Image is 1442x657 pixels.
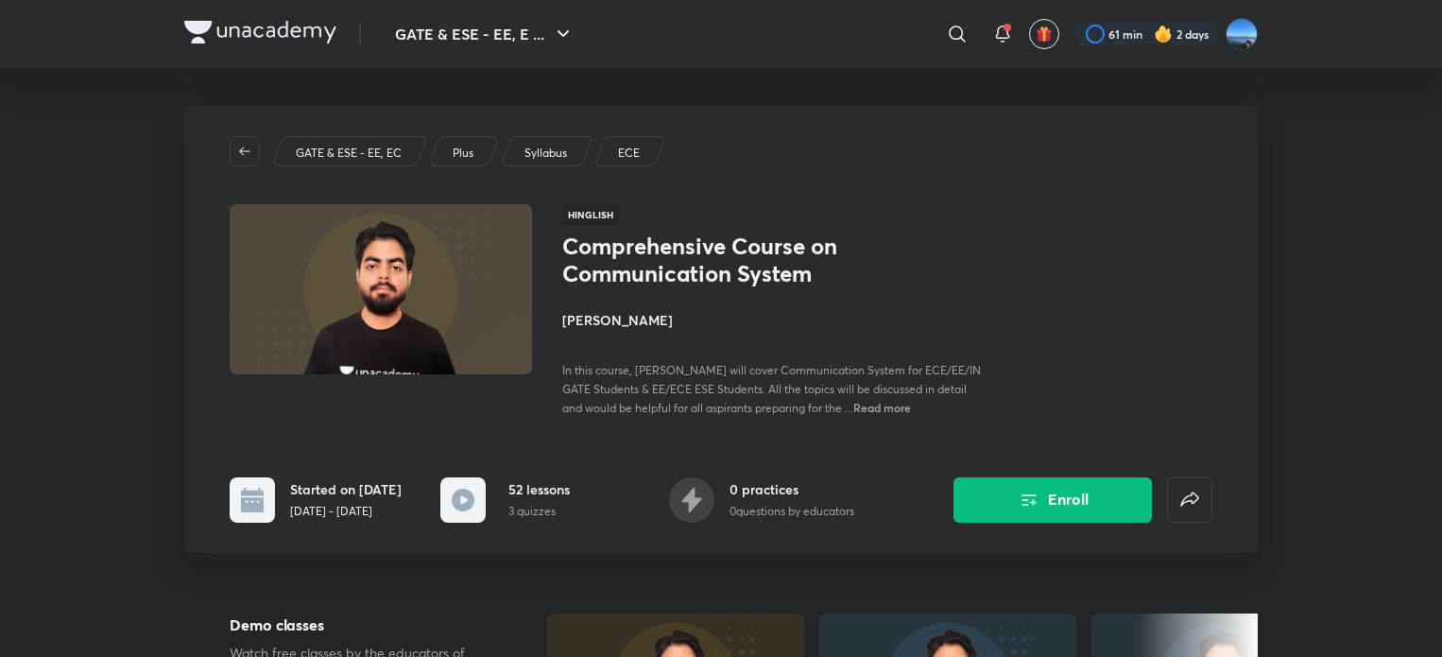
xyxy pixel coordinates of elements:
[730,503,854,520] p: 0 questions by educators
[290,479,402,499] h6: Started on [DATE]
[562,233,871,287] h1: Comprehensive Course on Communication System
[384,15,586,53] button: GATE & ESE - EE, E ...
[953,477,1152,523] button: Enroll
[1029,19,1059,49] button: avatar
[853,400,911,415] span: Read more
[293,145,405,162] a: GATE & ESE - EE, EC
[1226,18,1258,50] img: Sanjay Kalita
[508,479,570,499] h6: 52 lessons
[290,503,402,520] p: [DATE] - [DATE]
[522,145,571,162] a: Syllabus
[618,145,640,162] p: ECE
[730,479,854,499] h6: 0 practices
[184,21,336,48] a: Company Logo
[450,145,477,162] a: Plus
[1154,25,1173,43] img: streak
[562,310,986,330] h4: [PERSON_NAME]
[230,614,487,636] h5: Demo classes
[562,204,619,225] span: Hinglish
[296,145,402,162] p: GATE & ESE - EE, EC
[1036,26,1053,43] img: avatar
[453,145,473,162] p: Plus
[562,363,981,415] span: In this course, [PERSON_NAME] will cover Communication System for ECE/EE/IN GATE Students & EE/EC...
[508,503,570,520] p: 3 quizzes
[184,21,336,43] img: Company Logo
[615,145,644,162] a: ECE
[1167,477,1212,523] button: false
[524,145,567,162] p: Syllabus
[227,202,535,376] img: Thumbnail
